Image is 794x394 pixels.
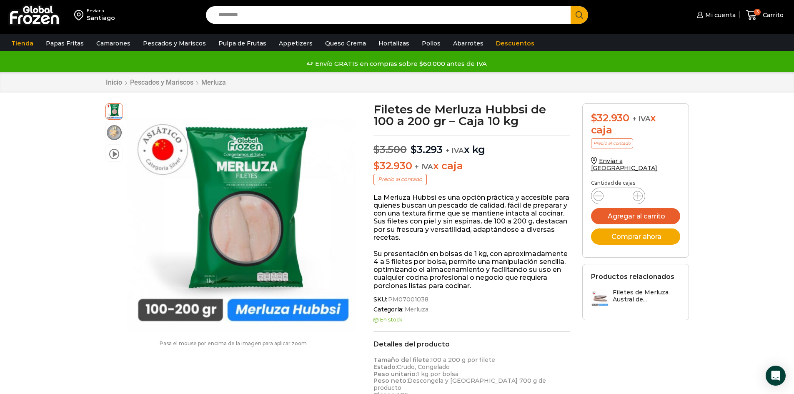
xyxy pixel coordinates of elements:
[373,340,570,348] h2: Detalles del producto
[373,143,380,156] span: $
[591,112,629,124] bdi: 32.930
[373,356,431,364] strong: Tamaño del filete:
[374,35,413,51] a: Hortalizas
[613,289,680,303] h3: Filetes de Merluza Austral de...
[106,103,123,119] span: filete de merluza
[373,160,380,172] span: $
[695,7,736,23] a: Mi cuenta
[591,228,680,245] button: Comprar ahora
[214,35,271,51] a: Pulpa de Frutas
[591,138,633,148] p: Precio al contado
[610,190,626,202] input: Product quantity
[105,78,226,86] nav: Breadcrumb
[703,11,736,19] span: Mi cuenta
[139,35,210,51] a: Pescados y Mariscos
[761,11,784,19] span: Carrito
[373,296,570,303] span: SKU:
[127,103,356,332] img: filete de merluza
[105,78,123,86] a: Inicio
[373,306,570,313] span: Categoría:
[766,366,786,386] div: Open Intercom Messenger
[373,193,570,241] p: La Merluza Hubbsi es una opción práctica y accesible para quienes buscan un pescado de calidad, f...
[411,143,417,156] span: $
[571,6,588,24] button: Search button
[373,174,427,185] p: Precio al contado
[74,8,87,22] img: address-field-icon.svg
[275,35,317,51] a: Appetizers
[591,273,674,281] h2: Productos relacionados
[591,112,597,124] span: $
[127,103,356,332] div: 1 / 3
[591,289,680,307] a: Filetes de Merluza Austral de...
[449,35,488,51] a: Abarrotes
[373,135,570,156] p: x kg
[446,146,464,155] span: + IVA
[754,9,761,15] span: 3
[387,296,428,303] span: PM07001038
[321,35,370,51] a: Queso Crema
[7,35,38,51] a: Tienda
[87,8,115,14] div: Enviar a
[591,112,680,136] div: x caja
[373,370,417,378] strong: Peso unitario:
[201,78,226,86] a: Merluza
[373,160,570,172] p: x caja
[373,160,412,172] bdi: 32.930
[87,14,115,22] div: Santiago
[492,35,539,51] a: Descuentos
[42,35,88,51] a: Papas Fritas
[373,250,570,290] p: Su presentación en bolsas de 1 kg, con aproximadamente 4 a 5 filetes por bolsa, permite una manip...
[591,208,680,224] button: Agregar al carrito
[373,317,570,323] p: En stock
[373,377,408,384] strong: Peso neto:
[591,157,658,172] a: Enviar a [GEOGRAPHIC_DATA]
[373,143,407,156] bdi: 3.500
[106,124,123,141] span: plato-merluza
[105,341,361,346] p: Pasa el mouse por encima de la imagen para aplicar zoom
[403,306,428,313] a: Merluza
[744,5,786,25] a: 3 Carrito
[418,35,445,51] a: Pollos
[632,115,651,123] span: + IVA
[92,35,135,51] a: Camarones
[591,180,680,186] p: Cantidad de cajas
[373,363,397,371] strong: Estado:
[130,78,194,86] a: Pescados y Mariscos
[415,163,433,171] span: + IVA
[373,103,570,127] h1: Filetes de Merluza Hubbsi de 100 a 200 gr – Caja 10 kg
[411,143,443,156] bdi: 3.293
